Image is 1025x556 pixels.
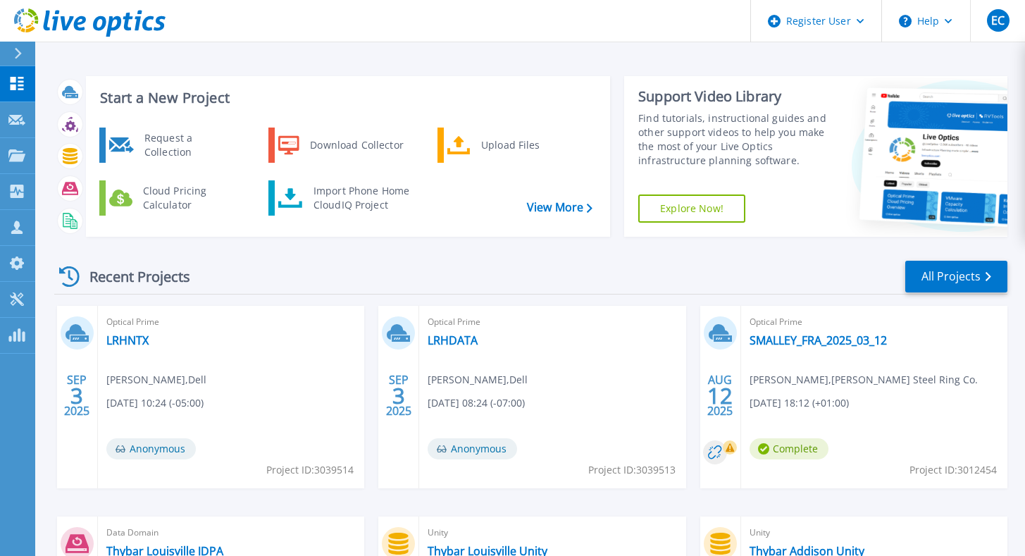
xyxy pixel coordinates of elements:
[750,395,849,411] span: [DATE] 18:12 (+01:00)
[99,128,244,163] a: Request a Collection
[905,261,1007,292] a: All Projects
[428,395,525,411] span: [DATE] 08:24 (-07:00)
[750,525,999,540] span: Unity
[750,438,828,459] span: Complete
[437,128,582,163] a: Upload Files
[428,333,478,347] a: LRHDATA
[707,390,733,402] span: 12
[474,131,578,159] div: Upload Files
[306,184,416,212] div: Import Phone Home CloudIQ Project
[100,90,592,106] h3: Start a New Project
[750,333,887,347] a: SMALLEY_FRA_2025_03_12
[266,462,354,478] span: Project ID: 3039514
[991,15,1005,26] span: EC
[137,131,240,159] div: Request a Collection
[136,184,240,212] div: Cloud Pricing Calculator
[588,462,676,478] span: Project ID: 3039513
[106,395,204,411] span: [DATE] 10:24 (-05:00)
[303,131,409,159] div: Download Collector
[750,372,978,388] span: [PERSON_NAME] , [PERSON_NAME] Steel Ring Co.
[106,525,356,540] span: Data Domain
[707,370,733,421] div: AUG 2025
[638,111,830,168] div: Find tutorials, instructional guides and other support videos to help you make the most of your L...
[63,370,90,421] div: SEP 2025
[428,525,677,540] span: Unity
[638,87,830,106] div: Support Video Library
[106,333,149,347] a: LRHNTX
[99,180,244,216] a: Cloud Pricing Calculator
[428,372,528,388] span: [PERSON_NAME] , Dell
[638,194,745,223] a: Explore Now!
[106,438,196,459] span: Anonymous
[527,201,592,214] a: View More
[268,128,413,163] a: Download Collector
[750,314,999,330] span: Optical Prime
[385,370,412,421] div: SEP 2025
[106,372,206,388] span: [PERSON_NAME] , Dell
[106,314,356,330] span: Optical Prime
[392,390,405,402] span: 3
[70,390,83,402] span: 3
[428,438,517,459] span: Anonymous
[909,462,997,478] span: Project ID: 3012454
[428,314,677,330] span: Optical Prime
[54,259,209,294] div: Recent Projects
